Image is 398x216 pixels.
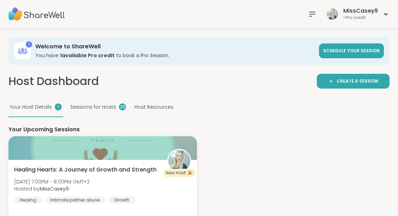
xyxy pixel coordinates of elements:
[337,78,378,84] span: Create a session
[40,185,69,192] b: MissCasey9
[26,41,32,48] div: 1
[163,169,195,177] div: New Host! 🎉
[119,103,126,110] div: 25
[323,48,380,54] span: Schedule your session
[14,185,90,192] span: Hosted by
[8,126,390,133] h4: Your Upcoming Sessions
[8,2,65,26] img: ShareWell Nav Logo
[60,52,115,59] b: 1 available Pro credit
[35,43,315,50] h3: Welcome to ShareWell
[55,103,62,110] div: 1
[327,8,338,20] img: MissCasey9
[319,43,384,58] a: Schedule your session
[8,73,99,89] h1: Host Dashboard
[70,103,116,111] span: Sessions for Hosts
[45,197,105,204] div: Intimate partner abuse
[14,166,157,174] span: Healing Hearts: A Journey of Growth and Strength
[317,74,390,89] a: Create a session
[343,7,378,15] div: MissCasey9
[10,103,52,111] span: Your Host Details
[134,103,174,111] span: Host Resources
[343,15,378,21] div: 1 Pro credit
[168,150,190,172] img: MissCasey9
[35,52,315,59] h3: You have to book a Pro Session.
[108,197,135,204] div: Growth
[14,178,90,185] span: [DATE] 7:00PM - 8:00PM GMT+2
[14,197,42,204] div: Healing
